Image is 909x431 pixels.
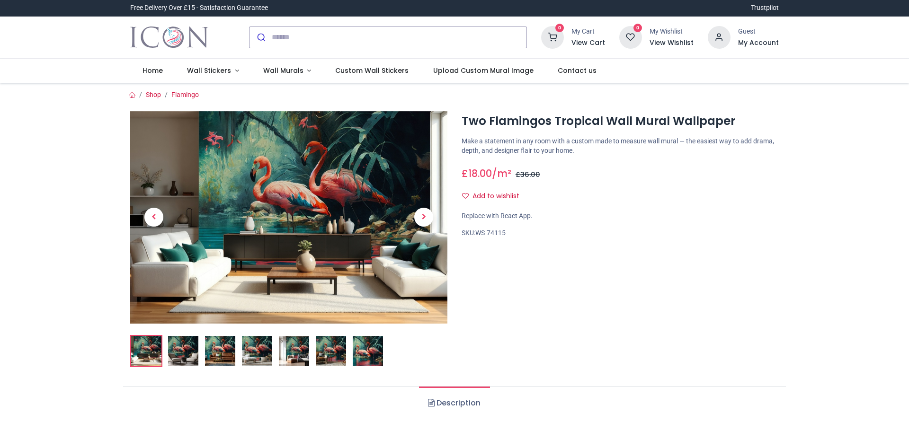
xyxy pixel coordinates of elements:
a: Flamingo [171,91,199,98]
span: £ [462,167,492,180]
sup: 0 [555,24,564,33]
span: Contact us [558,66,597,75]
span: /m² [492,167,511,180]
div: Guest [738,27,779,36]
a: My Account [738,38,779,48]
img: Two Flamingos Tropical Wall Mural Wallpaper [130,111,447,324]
a: View Cart [571,38,605,48]
img: WS-74115-07 [353,336,383,366]
div: Replace with React App. [462,211,779,221]
a: 0 [541,33,564,40]
div: My Wishlist [650,27,694,36]
p: Make a statement in any room with a custom made to measure wall mural — the easiest way to add dr... [462,137,779,155]
span: 18.00 [468,167,492,180]
span: Custom Wall Stickers [335,66,409,75]
div: SKU: [462,229,779,238]
span: WS-74115 [475,229,506,237]
a: 0 [619,33,642,40]
span: Previous [144,208,163,227]
a: Logo of Icon Wall Stickers [130,24,208,51]
a: Trustpilot [751,3,779,13]
img: WS-74115-03 [205,336,235,366]
a: Shop [146,91,161,98]
a: Next [400,143,447,291]
a: Wall Murals [251,59,323,83]
span: £ [516,170,540,179]
a: Wall Stickers [175,59,251,83]
img: WS-74115-05 [279,336,309,366]
a: Previous [130,143,178,291]
span: Next [414,208,433,227]
span: Wall Murals [263,66,303,75]
i: Add to wishlist [462,193,469,199]
sup: 0 [633,24,642,33]
img: WS-74115-02 [168,336,198,366]
a: Description [419,387,490,420]
a: View Wishlist [650,38,694,48]
button: Add to wishlistAdd to wishlist [462,188,527,204]
span: Home [143,66,163,75]
button: Submit [250,27,272,48]
img: Two Flamingos Tropical Wall Mural Wallpaper [131,336,161,366]
span: Upload Custom Mural Image [433,66,534,75]
img: WS-74115-06 [316,336,346,366]
span: 36.00 [520,170,540,179]
h1: Two Flamingos Tropical Wall Mural Wallpaper [462,113,779,129]
span: Wall Stickers [187,66,231,75]
img: WS-74115-04 [242,336,272,366]
div: Free Delivery Over £15 - Satisfaction Guarantee [130,3,268,13]
div: My Cart [571,27,605,36]
img: Icon Wall Stickers [130,24,208,51]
